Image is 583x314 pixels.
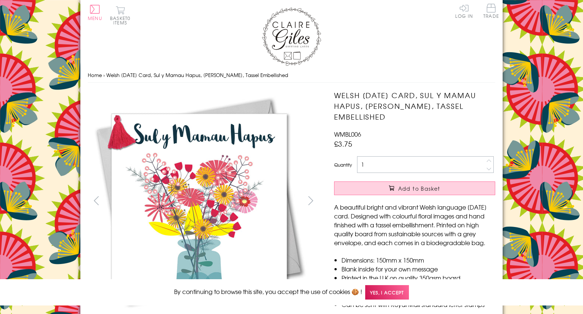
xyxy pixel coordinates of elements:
[319,90,542,312] img: Welsh Mother's Day Card, Sul y Mamau Hapus, Bouquet, Tassel Embellished
[110,6,130,25] button: Basket0 items
[88,68,495,83] nav: breadcrumbs
[483,4,499,20] a: Trade
[483,4,499,18] span: Trade
[365,285,409,300] span: Yes, I accept
[342,264,495,273] li: Blank inside for your own message
[334,181,495,195] button: Add to Basket
[106,71,288,78] span: Welsh [DATE] Card, Sul y Mamau Hapus, [PERSON_NAME], Tassel Embellished
[88,71,102,78] a: Home
[334,203,495,247] p: A beautiful bright and vibrant Welsh language [DATE] card. Designed with colourful floral images ...
[455,4,473,18] a: Log In
[113,15,130,26] span: 0 items
[342,273,495,282] li: Printed in the U.K on quality 350gsm board
[334,130,361,138] span: WMBL006
[398,185,440,192] span: Add to Basket
[334,138,352,149] span: £3.75
[88,15,102,21] span: Menu
[334,161,352,168] label: Quantity
[103,71,105,78] span: ›
[88,90,310,312] img: Welsh Mother's Day Card, Sul y Mamau Hapus, Bouquet, Tassel Embellished
[334,90,495,122] h1: Welsh [DATE] Card, Sul y Mamau Hapus, [PERSON_NAME], Tassel Embellished
[88,5,102,20] button: Menu
[262,7,321,66] img: Claire Giles Greetings Cards
[88,192,104,209] button: prev
[342,255,495,264] li: Dimensions: 150mm x 150mm
[303,192,319,209] button: next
